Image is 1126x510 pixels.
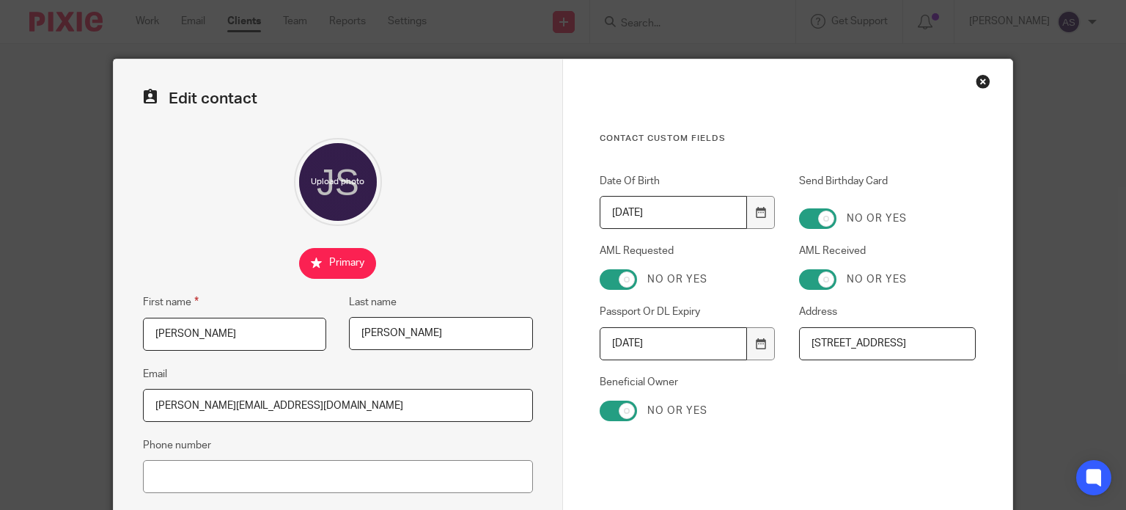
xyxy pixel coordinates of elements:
label: No or yes [847,272,907,287]
label: Phone number [143,438,211,453]
label: Beneficial Owner [600,375,776,390]
div: Close this dialog window [976,74,990,89]
input: YYYY-MM-DD [600,196,747,229]
label: Email [143,367,167,382]
label: No or yes [647,404,707,418]
label: Address [799,305,976,319]
label: Last name [349,295,397,310]
label: AML Requested [600,244,776,258]
label: AML Received [799,244,976,258]
h3: Contact Custom fields [600,133,976,145]
label: Send Birthday Card [799,174,976,197]
label: No or yes [847,211,907,226]
input: YYYY-MM-DD [600,327,747,360]
label: Date Of Birth [600,174,776,189]
label: No or yes [647,272,707,287]
label: Passport Or DL Expiry [600,305,776,319]
h2: Edit contact [143,89,533,109]
label: First name [143,294,199,310]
